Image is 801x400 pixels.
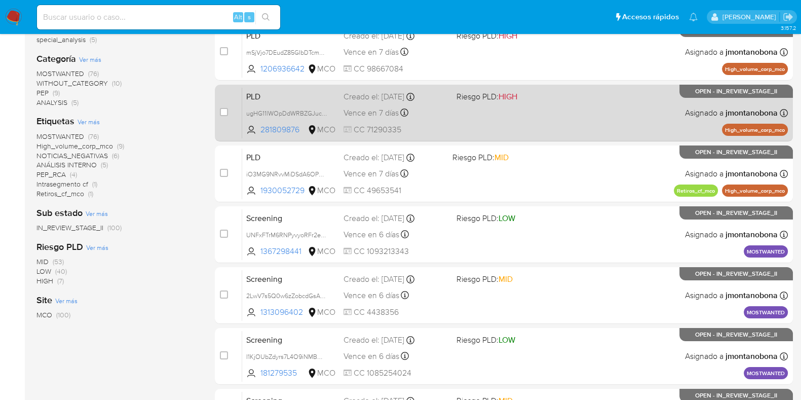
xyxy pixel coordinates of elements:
span: Alt [234,12,242,22]
span: Accesos rápidos [622,12,679,22]
a: Salir [783,12,793,22]
span: 3.157.2 [780,24,796,32]
a: Notificaciones [689,13,698,21]
input: Buscar usuario o caso... [37,11,280,24]
span: s [248,12,251,22]
button: search-icon [255,10,276,24]
p: juan.montanobonaga@mercadolibre.com.co [722,12,779,22]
